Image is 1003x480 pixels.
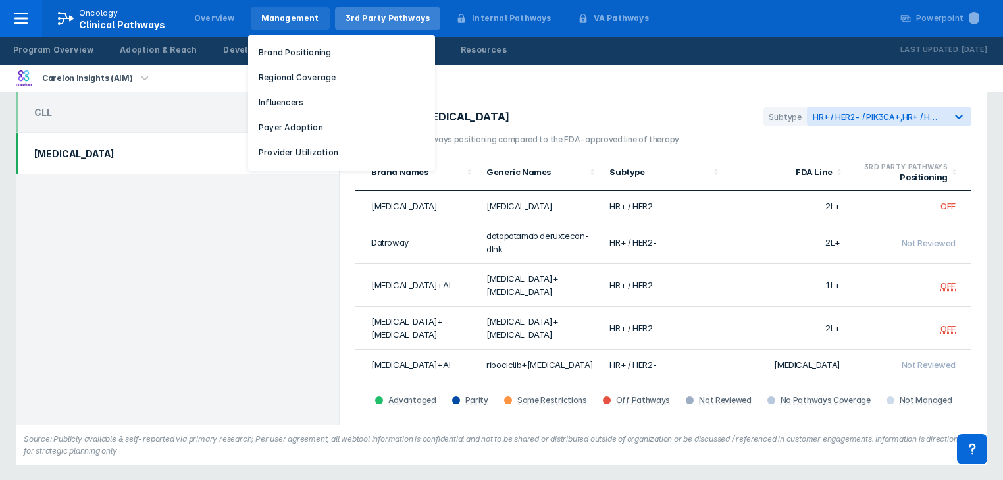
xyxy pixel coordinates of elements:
[251,7,330,30] a: Management
[478,307,602,350] td: [MEDICAL_DATA]+[MEDICAL_DATA]
[900,395,952,406] div: Not Managed
[517,395,587,406] div: Some Restrictions
[184,7,245,30] a: Overview
[725,307,848,350] td: 2L+
[194,13,235,24] div: Overview
[248,43,435,63] button: Brand Positioning
[34,148,115,159] div: [MEDICAL_DATA]
[335,7,441,30] a: 3rd Party Pathways
[478,191,602,221] td: [MEDICAL_DATA]
[109,40,207,61] a: Adoption & Reach
[120,44,197,56] div: Adoption & Reach
[13,44,93,56] div: Program Overview
[355,264,478,307] td: [MEDICAL_DATA]+AI
[478,264,602,307] td: [MEDICAL_DATA]+[MEDICAL_DATA]
[602,191,725,221] td: HR+ / HER2-
[616,395,670,406] div: Off Pathways
[940,201,956,211] span: OFF
[940,281,956,292] div: OFF
[916,13,979,24] div: Powerpoint
[355,350,478,380] td: [MEDICAL_DATA]+AI
[957,434,987,464] div: Contact Support
[902,112,950,122] span: HR+ / HER2-
[763,107,807,126] div: Subtype
[259,72,336,84] p: Regional Coverage
[223,44,281,56] div: Development
[725,221,848,264] td: 2L+
[856,161,948,172] div: 3RD PARTY PATHWAYS
[609,167,709,177] div: Subtype
[355,134,971,146] h3: Recommended pathways positioning compared to the FDA-approved line of therapy
[34,107,52,118] div: CLL
[37,69,138,88] div: Carelon Insights (AIM)
[733,167,833,177] div: FDA Line
[213,40,292,61] a: Development
[486,167,586,177] div: Generic Names
[602,221,725,264] td: HR+ / HER2-
[248,118,435,138] button: Payer Adoption
[355,307,478,350] td: [MEDICAL_DATA]+[MEDICAL_DATA]
[16,70,32,86] img: carelon-insights
[961,43,987,57] p: [DATE]
[261,13,319,24] div: Management
[465,395,488,406] div: Parity
[813,112,902,122] span: HR+ / HER2- / PIK3CA+,
[248,68,435,88] button: Regional Coverage
[940,324,956,334] div: OFF
[699,395,751,406] div: Not Reviewed
[725,350,848,380] td: [MEDICAL_DATA]
[478,350,602,380] td: ribociclib+[MEDICAL_DATA]
[24,433,979,457] figcaption: Source: Publicly available & self-reported via primary research; Per user agreement, all webtool ...
[725,264,848,307] td: 1L+
[461,44,507,56] div: Resources
[900,43,961,57] p: Last Updated:
[79,19,165,30] span: Clinical Pathways
[472,13,551,24] div: Internal Pathways
[602,264,725,307] td: HR+ / HER2-
[856,172,948,182] div: Positioning
[355,111,517,123] h2: Positioning: [MEDICAL_DATA]
[259,47,331,59] p: Brand Positioning
[248,143,435,163] button: Provider Utilization
[259,147,338,159] p: Provider Utilization
[248,93,435,113] button: Influencers
[902,238,956,248] span: Not Reviewed
[450,40,517,61] a: Resources
[725,191,848,221] td: 2L+
[602,307,725,350] td: HR+ / HER2-
[355,191,478,221] td: [MEDICAL_DATA]
[371,167,463,177] div: Brand Names
[355,221,478,264] td: Datroway
[781,395,871,406] div: No Pathways Coverage
[346,13,430,24] div: 3rd Party Pathways
[602,350,725,380] td: HR+ / HER2-
[259,97,303,109] p: Influencers
[79,7,118,19] p: Oncology
[3,40,104,61] a: Program Overview
[259,122,323,134] p: Payer Adoption
[478,221,602,264] td: datopotamab deruxtecan-dlnk
[594,13,649,24] div: VA Pathways
[388,395,436,406] div: Advantaged
[902,360,956,371] span: Not Reviewed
